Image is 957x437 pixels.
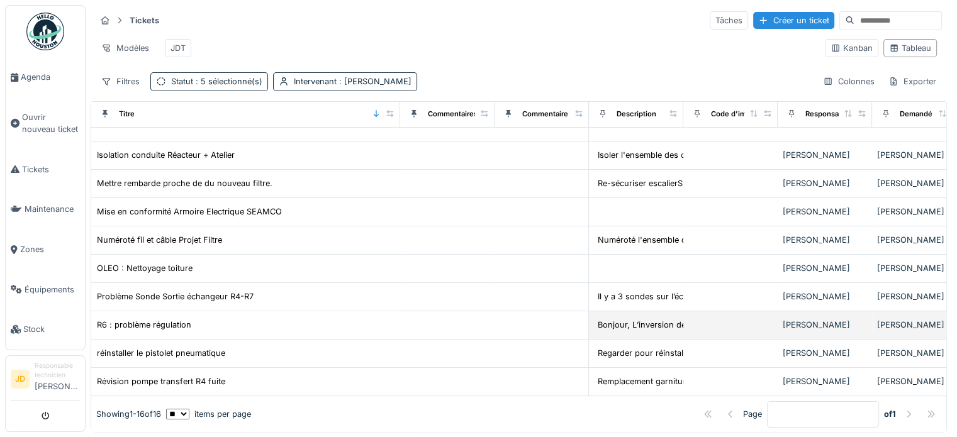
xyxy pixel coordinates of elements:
a: Stock [6,309,85,350]
div: Isoler l'ensemble des conduites des réacteurs v... [598,149,787,161]
div: items per page [166,409,251,421]
div: Exporter [883,72,942,91]
div: Numéroté l'ensemble des fils et câble seloin pl... [598,234,783,246]
li: JD [11,370,30,389]
a: Ouvrir nouveau ticket [6,97,85,150]
span: Agenda [21,71,80,83]
div: Il y a 3 sondes sur l’échangeur : une à l’entré... [598,290,777,302]
strong: Tickets [125,14,164,26]
div: réinstaller le pistolet pneumatique [97,347,225,359]
a: Maintenance [6,189,85,230]
a: Agenda [6,57,85,97]
div: Regarder pour réinstaller le pistolet pneumati... [598,347,777,359]
img: Badge_color-CXgf-gQk.svg [26,13,64,50]
div: Créer un ticket [753,12,834,29]
div: Bonjour, L’inversion des débitmètres fin juin... [598,319,774,331]
li: [PERSON_NAME] [35,361,80,397]
div: Demandé par [900,109,945,119]
div: Page [743,409,762,421]
div: Kanban [831,42,873,54]
div: JDT [171,42,186,54]
div: [PERSON_NAME] [783,262,867,274]
div: Commentaire final [522,109,585,119]
span: Zones [20,243,80,255]
div: Remplacement garniture mécanique [598,375,734,387]
div: Showing 1 - 16 of 16 [96,409,161,421]
span: Équipements [25,284,80,296]
span: Ouvrir nouveau ticket [22,111,80,135]
div: [PERSON_NAME] [783,319,867,331]
div: Description [617,109,656,119]
div: Problème Sonde Sortie échangeur R4-R7 [97,290,254,302]
div: R6 : problème régulation [97,319,191,331]
div: Révision pompe transfert R4 fuite [97,375,225,387]
div: Modèles [96,39,155,57]
div: [PERSON_NAME] [783,234,867,246]
span: Stock [23,323,80,335]
div: Intervenant [294,75,411,87]
div: Tâches [710,11,748,30]
a: Équipements [6,270,85,310]
strong: of 1 [884,409,896,421]
div: Isolation conduite Réacteur + Atelier [97,149,235,161]
div: Responsable technicien [35,361,80,380]
div: [PERSON_NAME] [783,375,867,387]
span: Tickets [22,163,80,175]
div: [PERSON_NAME] [783,149,867,161]
span: : [PERSON_NAME] [337,77,411,86]
div: [PERSON_NAME] [783,206,867,218]
div: Tableau [889,42,931,54]
span: Maintenance [25,203,80,215]
div: [PERSON_NAME] [783,290,867,302]
div: [PERSON_NAME] [783,177,867,189]
div: Mettre rembarde proche de du nouveau filtre. [97,177,272,189]
div: Numéroté fil et câble Projet Filtre [97,234,222,246]
div: Colonnes [817,72,880,91]
div: Re-sécuriser escalierS entre enfuteuse cave pro... [598,177,789,189]
a: Tickets [6,150,85,190]
div: OLEO : Nettoyage toiture [97,262,193,274]
a: JD Responsable technicien[PERSON_NAME] [11,361,80,401]
div: Statut [171,75,262,87]
div: Titre [119,109,135,119]
div: Commentaires de clôture des tâches [428,109,554,119]
div: [PERSON_NAME] [783,347,867,359]
div: Code d'imputation [711,109,775,119]
span: : 5 sélectionné(s) [193,77,262,86]
a: Zones [6,230,85,270]
div: Mise en conformité Armoire Electrique SEAMCO [97,206,282,218]
div: Filtres [96,72,145,91]
div: Responsable [805,109,849,119]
